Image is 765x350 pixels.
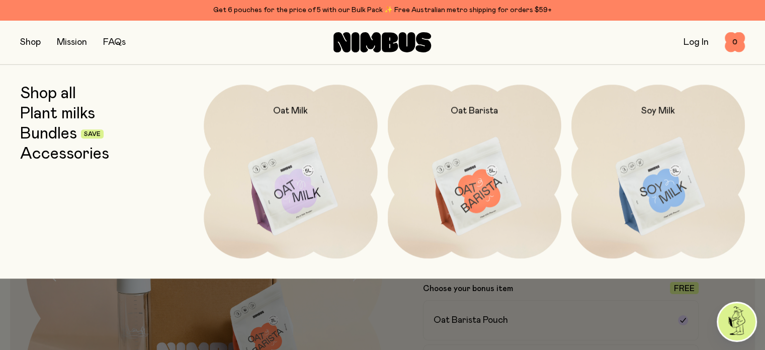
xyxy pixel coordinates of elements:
[20,85,76,103] a: Shop all
[684,38,709,47] a: Log In
[641,105,675,117] h2: Soy Milk
[571,85,745,258] a: Soy Milk
[273,105,308,117] h2: Oat Milk
[20,145,109,163] a: Accessories
[718,303,755,340] img: agent
[20,125,77,143] a: Bundles
[725,32,745,52] button: 0
[103,38,126,47] a: FAQs
[451,105,498,117] h2: Oat Barista
[57,38,87,47] a: Mission
[204,85,377,258] a: Oat Milk
[84,131,101,137] span: Save
[20,4,745,16] div: Get 6 pouches for the price of 5 with our Bulk Pack ✨ Free Australian metro shipping for orders $59+
[20,105,95,123] a: Plant milks
[388,85,561,258] a: Oat Barista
